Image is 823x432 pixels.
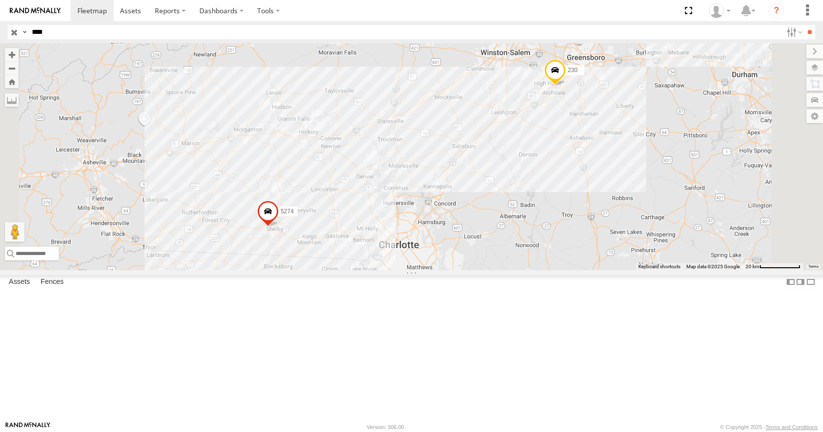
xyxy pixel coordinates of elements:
[568,67,578,74] span: 230
[746,264,759,269] span: 20 km
[705,3,734,18] div: Jeff Vanhorn
[766,424,818,430] a: Terms and Conditions
[796,275,805,289] label: Dock Summary Table to the Right
[10,7,61,14] img: rand-logo.svg
[769,3,784,19] i: ?
[5,61,19,75] button: Zoom out
[783,25,804,39] label: Search Filter Options
[281,208,294,215] span: 5274
[367,424,404,430] div: Version: 306.00
[36,276,69,289] label: Fences
[638,263,680,270] button: Keyboard shortcuts
[5,422,50,432] a: Visit our Website
[5,93,19,107] label: Measure
[686,264,740,269] span: Map data ©2025 Google
[5,75,19,88] button: Zoom Home
[21,25,28,39] label: Search Query
[806,109,823,123] label: Map Settings
[5,222,24,242] button: Drag Pegman onto the map to open Street View
[808,264,819,268] a: Terms (opens in new tab)
[806,275,816,289] label: Hide Summary Table
[786,275,796,289] label: Dock Summary Table to the Left
[4,276,35,289] label: Assets
[720,424,818,430] div: © Copyright 2025 -
[5,48,19,61] button: Zoom in
[743,263,803,270] button: Map Scale: 20 km per 80 pixels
